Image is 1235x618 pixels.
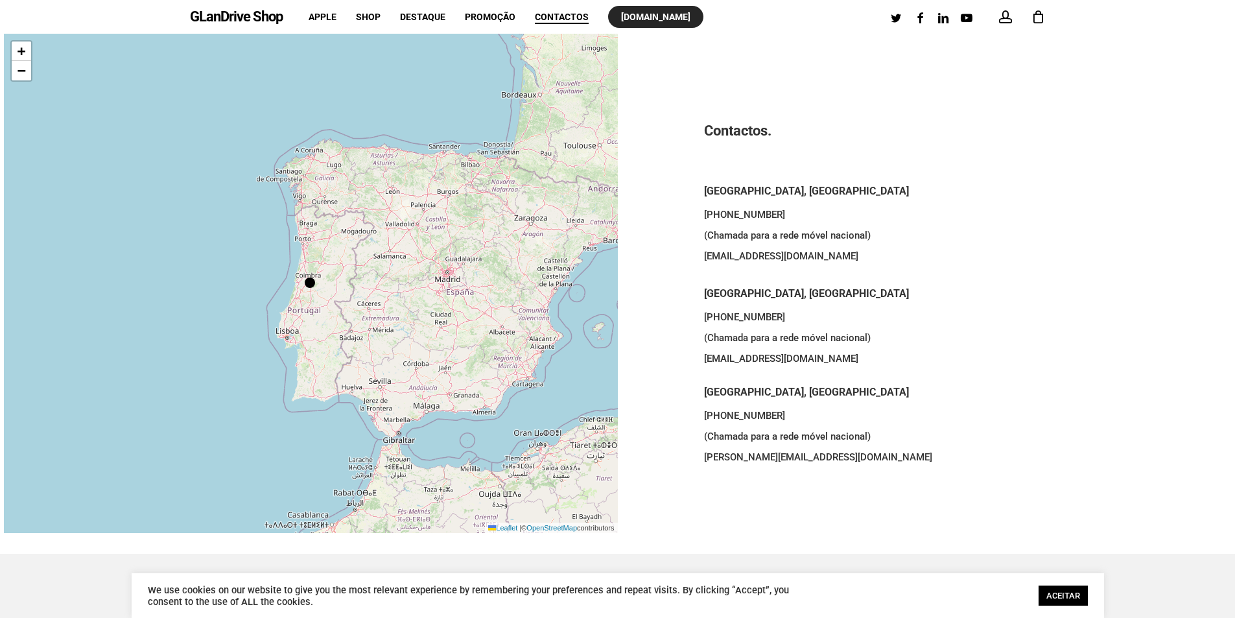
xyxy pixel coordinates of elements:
[1031,10,1046,24] a: Cart
[535,12,589,22] span: Contactos
[400,12,445,22] span: Destaque
[400,12,445,21] a: Destaque
[356,12,381,21] a: Shop
[17,62,25,78] span: −
[12,61,31,80] a: Zoom out
[190,10,283,24] a: GLanDrive Shop
[526,524,577,532] a: OpenStreetMap
[148,584,806,608] div: We use cookies on our website to give you the most relevant experience by remembering your prefer...
[519,524,521,532] span: |
[704,120,1145,142] h3: Contactos.
[17,43,25,59] span: +
[309,12,336,21] a: Apple
[704,405,1145,468] p: [PHONE_NUMBER] (Chamada para a rede móvel nacional) [PERSON_NAME][EMAIL_ADDRESS][DOMAIN_NAME]
[535,12,589,21] a: Contactos
[608,12,703,21] a: [DOMAIN_NAME]
[704,204,1145,281] p: [PHONE_NUMBER] (Chamada para a rede móvel nacional) [EMAIL_ADDRESS][DOMAIN_NAME]
[704,307,1145,384] p: [PHONE_NUMBER] (Chamada para a rede móvel nacional) [EMAIL_ADDRESS][DOMAIN_NAME]
[704,285,1145,302] h5: [GEOGRAPHIC_DATA], [GEOGRAPHIC_DATA]
[356,12,381,22] span: Shop
[465,12,515,21] a: Promoção
[465,12,515,22] span: Promoção
[1039,586,1088,606] a: ACEITAR
[621,12,690,22] span: [DOMAIN_NAME]
[704,183,1145,200] h5: [GEOGRAPHIC_DATA], [GEOGRAPHIC_DATA]
[704,384,1145,401] h5: [GEOGRAPHIC_DATA], [GEOGRAPHIC_DATA]
[488,524,517,532] a: Leaflet
[309,12,336,22] span: Apple
[12,42,31,61] a: Zoom in
[485,523,617,534] div: © contributors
